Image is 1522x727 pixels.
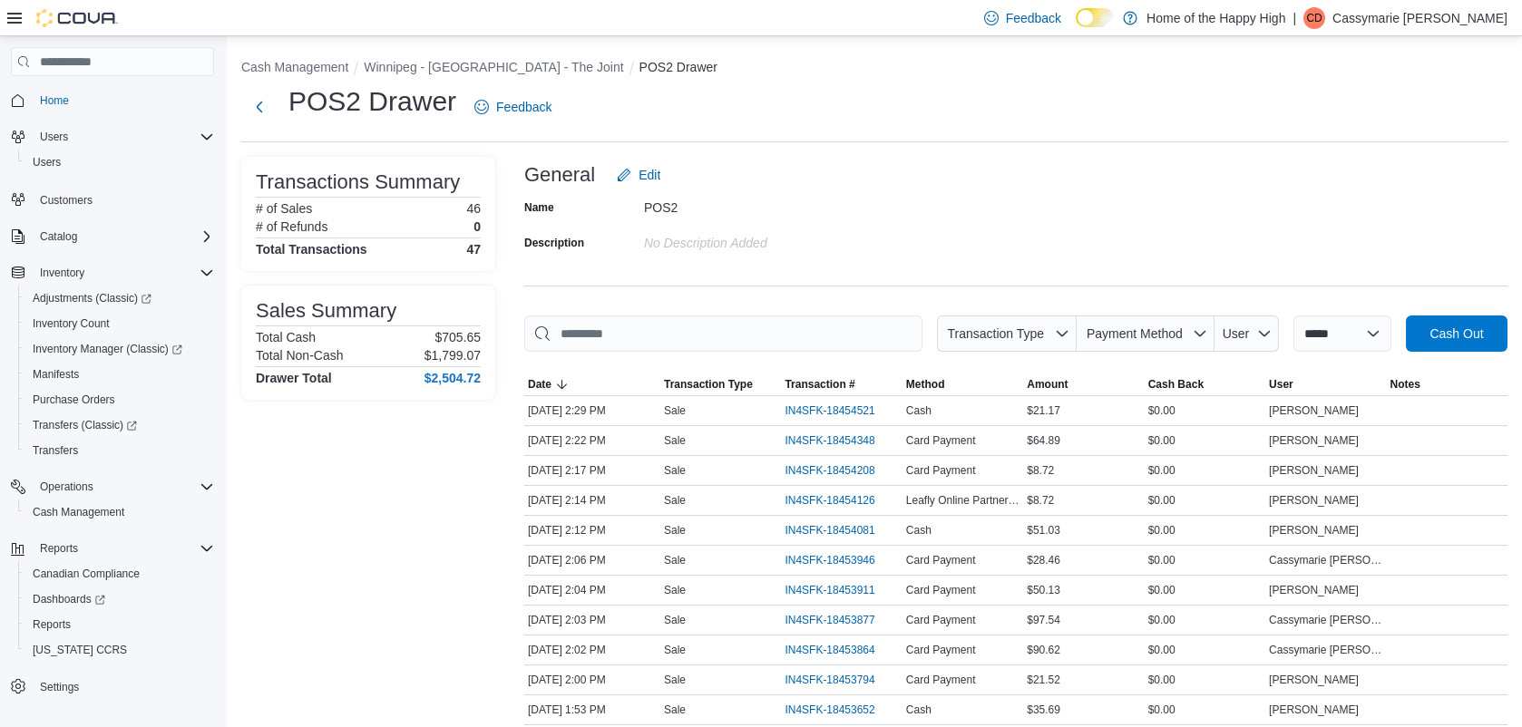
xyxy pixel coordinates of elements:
[434,330,481,344] p: $705.65
[241,60,348,74] button: Cash Management
[256,371,332,385] h4: Drawer Total
[25,287,159,309] a: Adjustments (Classic)
[36,9,118,27] img: Cova
[4,224,221,249] button: Catalog
[1027,377,1068,392] span: Amount
[256,219,327,234] h6: # of Refunds
[1027,433,1060,448] span: $64.89
[33,538,85,559] button: Reports
[25,639,214,661] span: Washington CCRS
[25,151,214,173] span: Users
[1269,403,1359,418] span: [PERSON_NAME]
[33,443,78,458] span: Transfers
[785,463,874,478] span: IN4SFK-18454208
[33,126,75,148] button: Users
[1223,326,1250,341] span: User
[256,201,312,216] h6: # of Sales
[33,189,100,211] a: Customers
[25,151,68,173] a: Users
[785,609,893,631] button: IN4SFK-18453877
[1390,377,1420,392] span: Notes
[33,316,110,331] span: Inventory Count
[1027,583,1060,597] span: $50.13
[25,614,214,635] span: Reports
[1269,583,1359,597] span: [PERSON_NAME]
[25,588,214,610] span: Dashboards
[1027,613,1060,627] span: $97.54
[644,193,887,215] div: POS2
[33,126,214,148] span: Users
[906,463,976,478] span: Card Payment
[1269,433,1359,448] span: [PERSON_NAME]
[25,501,214,523] span: Cash Management
[4,124,221,150] button: Users
[639,60,717,74] button: POS2 Drawer
[906,583,976,597] span: Card Payment
[664,673,686,687] p: Sale
[1265,373,1386,395] button: User
[256,300,396,322] h3: Sales Summary
[947,326,1044,341] span: Transaction Type
[25,614,78,635] a: Reports
[40,480,93,494] span: Operations
[1027,703,1060,717] span: $35.69
[1027,403,1060,418] span: $21.17
[33,262,214,284] span: Inventory
[1145,579,1265,601] div: $0.00
[906,433,976,448] span: Card Payment
[902,373,1023,395] button: Method
[1332,7,1507,29] p: Cassymarie [PERSON_NAME]
[25,287,214,309] span: Adjustments (Classic)
[33,567,140,581] span: Canadian Compliance
[256,242,367,257] h4: Total Transactions
[906,523,932,538] span: Cash
[524,400,660,422] div: [DATE] 2:29 PM
[785,673,874,687] span: IN4SFK-18453794
[524,236,584,250] label: Description
[18,561,221,586] button: Canadian Compliance
[25,639,134,661] a: [US_STATE] CCRS
[18,150,221,175] button: Users
[25,563,214,585] span: Canadian Compliance
[785,643,874,657] span: IN4SFK-18453864
[937,315,1077,352] button: Transaction Type
[4,674,221,700] button: Settings
[785,639,893,661] button: IN4SFK-18453864
[1406,315,1507,352] button: Cash Out
[1076,27,1077,28] span: Dark Mode
[906,493,1020,508] span: Leafly Online Partner Payment
[524,609,660,631] div: [DATE] 2:03 PM
[4,186,221,212] button: Customers
[664,377,753,392] span: Transaction Type
[18,336,221,362] a: Inventory Manager (Classic)
[906,643,976,657] span: Card Payment
[33,89,214,111] span: Home
[1027,493,1054,508] span: $8.72
[1027,523,1060,538] span: $51.03
[1269,643,1382,657] span: Cassymarie [PERSON_NAME]
[785,490,893,511] button: IN4SFK-18454126
[1146,7,1285,29] p: Home of the Happy High
[4,536,221,561] button: Reports
[1023,373,1144,395] button: Amount
[524,699,660,721] div: [DATE] 1:53 PM
[241,58,1507,80] nav: An example of EuiBreadcrumbs
[1429,325,1483,343] span: Cash Out
[25,440,85,461] a: Transfers
[33,226,214,247] span: Catalog
[1027,553,1060,567] span: $28.46
[664,433,686,448] p: Sale
[25,338,190,360] a: Inventory Manager (Classic)
[1269,377,1293,392] span: User
[25,563,147,585] a: Canadian Compliance
[25,338,214,360] span: Inventory Manager (Classic)
[33,676,86,698] a: Settings
[524,669,660,691] div: [DATE] 2:00 PM
[1027,643,1060,657] span: $90.62
[785,549,893,571] button: IN4SFK-18453946
[524,430,660,451] div: [DATE] 2:22 PM
[33,643,127,657] span: [US_STATE] CCRS
[664,523,686,538] p: Sale
[1145,430,1265,451] div: $0.00
[1145,490,1265,511] div: $0.00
